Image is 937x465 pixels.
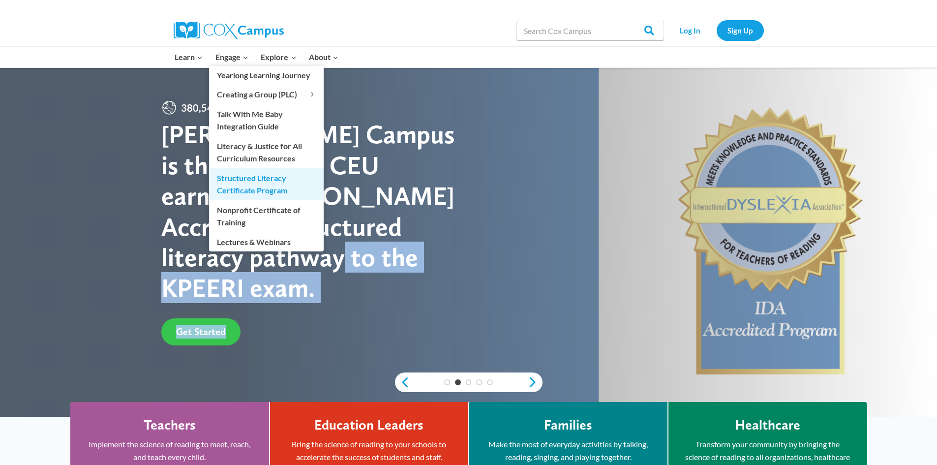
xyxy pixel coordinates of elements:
button: Child menu of Engage [209,47,255,67]
p: Implement the science of reading to meet, reach, and teach every child. [85,438,254,463]
button: Child menu of Learn [169,47,210,67]
a: Lectures & Webinars [209,232,324,251]
a: Talk With Me Baby Integration Guide [209,104,324,136]
a: Structured Literacy Certificate Program [209,168,324,200]
p: Bring the science of reading to your schools to accelerate the success of students and staff. [285,438,453,463]
img: Cox Campus [174,22,284,39]
h4: Education Leaders [314,417,423,434]
div: [PERSON_NAME] Campus is the only free CEU earning, [PERSON_NAME] Accredited structured literacy p... [161,119,469,303]
a: Log In [669,20,712,40]
a: Sign Up [717,20,764,40]
h4: Families [544,417,592,434]
p: Make the most of everyday activities by talking, reading, singing, and playing together. [484,438,653,463]
nav: Primary Navigation [169,47,345,67]
h4: Healthcare [735,417,800,434]
nav: Secondary Navigation [669,20,764,40]
input: Search Cox Campus [516,21,664,40]
a: Nonprofit Certificate of Training [209,200,324,232]
a: Get Started [161,318,241,345]
a: Yearlong Learning Journey [209,66,324,85]
button: Child menu of Creating a Group (PLC) [209,85,324,104]
button: Child menu of About [302,47,345,67]
button: Child menu of Explore [255,47,303,67]
h4: Teachers [144,417,196,434]
span: 380,544 Members [177,100,267,116]
span: Get Started [176,326,226,338]
a: Literacy & Justice for All Curriculum Resources [209,136,324,168]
